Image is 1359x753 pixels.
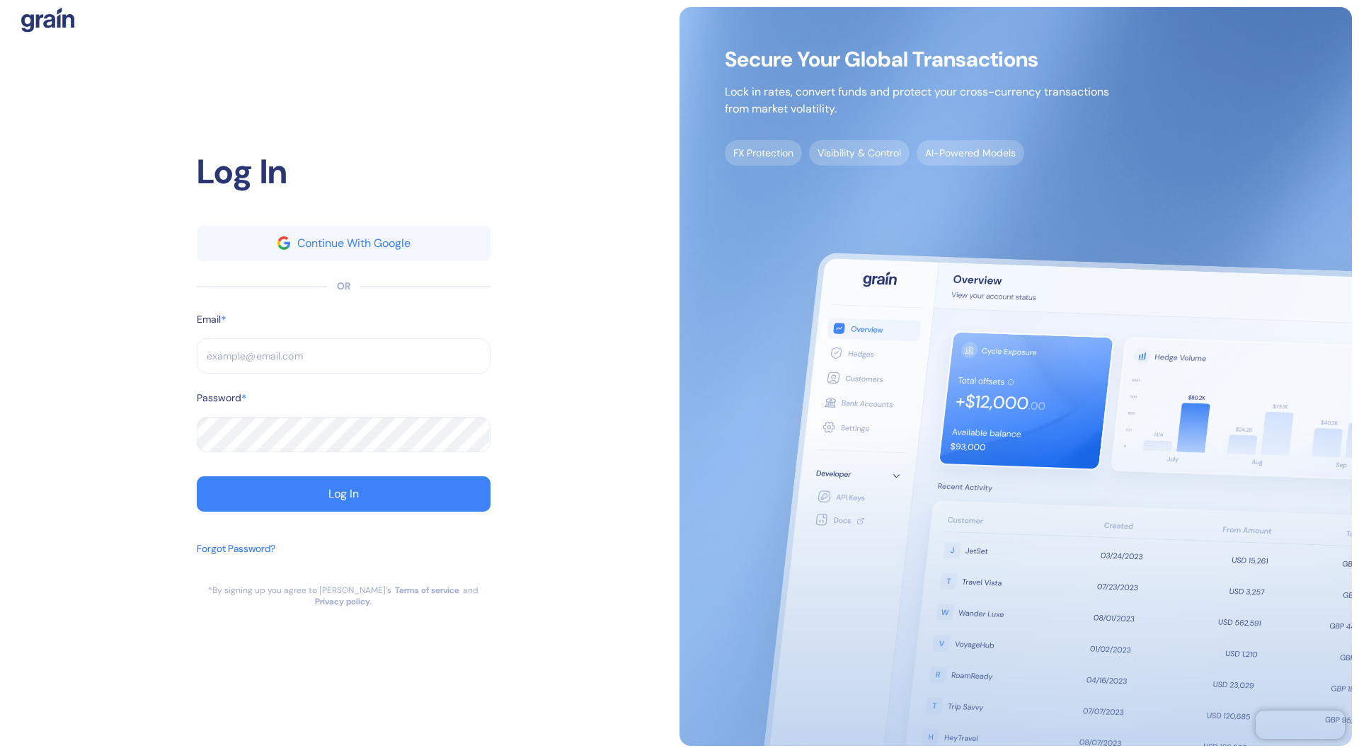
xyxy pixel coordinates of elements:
[725,140,802,166] span: FX Protection
[197,541,275,556] div: Forgot Password?
[197,146,491,197] div: Log In
[208,585,391,596] div: *By signing up you agree to [PERSON_NAME]’s
[337,279,350,294] div: OR
[725,84,1109,117] p: Lock in rates, convert funds and protect your cross-currency transactions from market volatility.
[197,338,491,374] input: example@email.com
[197,534,275,585] button: Forgot Password?
[328,488,359,500] div: Log In
[917,140,1024,166] span: AI-Powered Models
[297,238,411,249] div: Continue With Google
[197,476,491,512] button: Log In
[197,226,491,261] button: googleContinue With Google
[197,312,221,327] label: Email
[315,596,372,607] a: Privacy policy.
[395,585,459,596] a: Terms of service
[809,140,910,166] span: Visibility & Control
[277,236,290,249] img: google
[197,391,241,406] label: Password
[1256,711,1345,739] iframe: Chatra live chat
[679,7,1352,746] img: signup-main-image
[725,52,1109,67] span: Secure Your Global Transactions
[21,7,74,33] img: logo
[463,585,478,596] div: and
